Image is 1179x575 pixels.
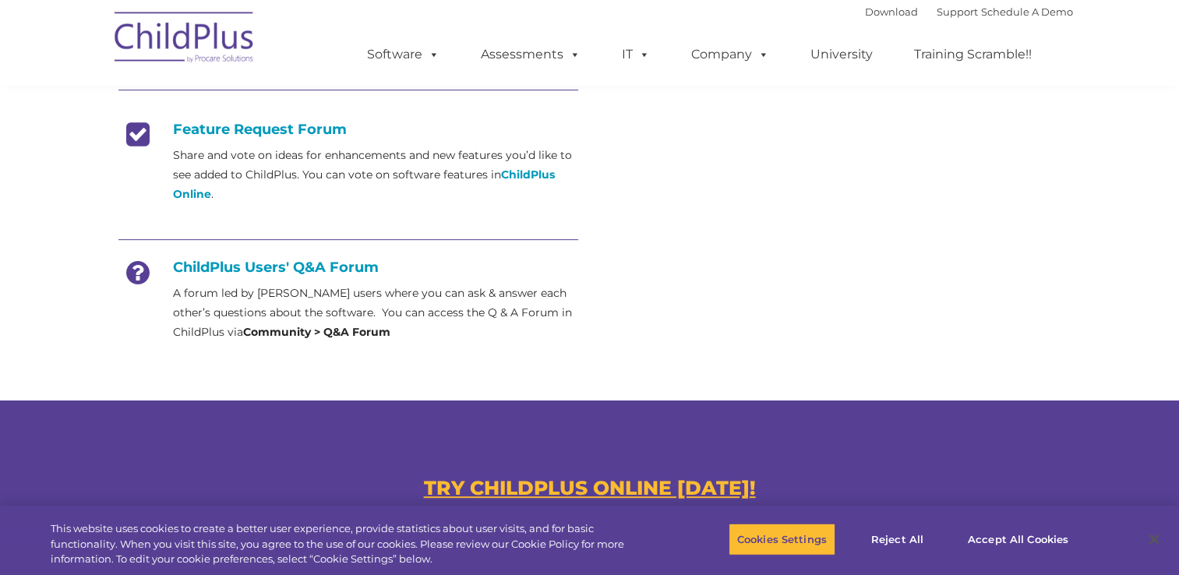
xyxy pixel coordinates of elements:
a: IT [606,39,665,70]
a: Company [676,39,785,70]
h4: ChildPlus Users' Q&A Forum [118,259,578,276]
h4: Feature Request Forum [118,121,578,138]
a: Schedule A Demo [981,5,1073,18]
a: Training Scramble!! [898,39,1047,70]
button: Close [1137,522,1171,556]
div: This website uses cookies to create a better user experience, provide statistics about user visit... [51,521,648,567]
a: TRY CHILDPLUS ONLINE [DATE]! [424,476,756,499]
button: Reject All [849,523,946,556]
button: Accept All Cookies [959,523,1077,556]
a: Support [937,5,978,18]
p: A forum led by [PERSON_NAME] users where you can ask & answer each other’s questions about the so... [173,284,578,342]
a: ChildPlus Online [173,168,555,201]
a: Software [351,39,455,70]
strong: Community > Q&A Forum [243,325,390,339]
a: University [795,39,888,70]
a: Download [865,5,918,18]
font: | [865,5,1073,18]
p: Share and vote on ideas for enhancements and new features you’d like to see added to ChildPlus. Y... [173,146,578,204]
img: ChildPlus by Procare Solutions [107,1,263,79]
a: Assessments [465,39,596,70]
button: Cookies Settings [729,523,835,556]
